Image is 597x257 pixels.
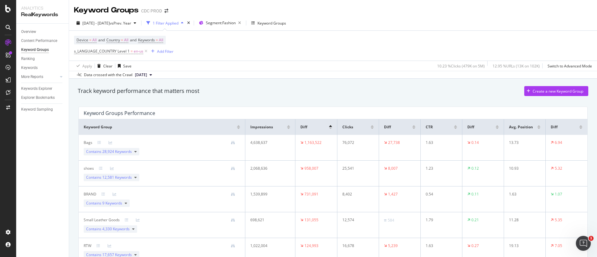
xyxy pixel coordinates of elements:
[82,63,92,69] div: Apply
[509,243,537,249] div: 19.13
[250,140,286,145] div: 4,638,637
[388,243,398,249] div: 5,239
[21,38,64,44] a: Content Performance
[250,191,286,197] div: 1,539,899
[304,217,318,223] div: 131,055
[471,217,479,223] div: 0.21
[21,65,38,71] div: Keywords
[78,87,199,95] div: Track keyword performance that matters most
[551,124,558,130] span: Diff
[138,37,155,43] span: Keywords
[159,36,163,44] span: All
[426,217,454,223] div: 1.79
[250,124,273,130] span: Impressions
[84,191,96,197] div: BRAND
[21,11,64,18] div: RealKeywords
[21,65,64,71] a: Keywords
[84,166,94,171] div: shoes
[21,85,64,92] a: Keywords Explorer
[82,21,110,26] span: [DATE] - [DATE]
[342,124,353,130] span: Clicks
[121,37,123,43] span: =
[342,140,371,145] div: 76,072
[131,48,133,54] span: =
[103,63,113,69] div: Clear
[304,243,318,249] div: 124,993
[471,166,479,171] div: 0.12
[21,85,52,92] div: Keywords Explorer
[257,21,286,26] div: Keyword Groups
[555,191,562,197] div: 1.07
[342,191,371,197] div: 8,402
[164,9,168,13] div: arrow-right-arrow-left
[144,18,186,28] button: 1 Filter Applied
[86,175,132,180] span: Contains
[384,124,391,130] span: Diff
[509,124,533,130] span: Avg. Position
[21,56,64,62] a: Ranking
[426,191,454,197] div: 0.54
[342,217,371,223] div: 12,574
[548,63,592,69] div: Switch to Advanced Mode
[21,94,64,101] a: Explorer Bookmarks
[21,56,35,62] div: Ranking
[102,149,132,154] span: 28,924 Keywords
[74,5,139,16] div: Keyword Groups
[21,106,53,113] div: Keyword Sampling
[86,226,130,232] span: Contains
[84,124,112,130] span: Keyword Group
[304,140,322,145] div: 1,163,522
[471,243,479,249] div: 0.27
[98,37,105,43] span: and
[115,61,132,71] button: Save
[467,124,474,130] span: Diff
[84,140,92,145] div: Bags
[555,217,562,223] div: 5.35
[132,71,155,79] button: [DATE]
[86,200,122,206] span: Contains
[555,243,562,249] div: 7.05
[123,63,132,69] div: Save
[21,29,64,35] a: Overview
[130,37,137,43] span: and
[21,47,49,53] div: Keyword Groups
[437,63,485,69] div: 10.23 % Clicks ( 479K on 5M )
[106,37,120,43] span: Country
[102,200,122,206] span: 9 Keywords
[21,38,57,44] div: Content Performance
[388,218,394,223] div: 584
[21,5,64,11] div: Analytics
[509,217,537,223] div: 11.28
[21,47,64,53] a: Keyword Groups
[509,191,537,197] div: 1.63
[206,20,236,25] span: Segment: Fashion
[153,21,178,26] div: 1 Filter Applied
[74,48,130,54] span: s_LANGUAGE_COUNTRY Level 1
[92,36,97,44] span: All
[426,243,454,249] div: 1.63
[86,149,132,154] span: Contains
[157,49,174,54] div: Add Filter
[426,166,454,171] div: 1.23
[388,191,398,197] div: 1,427
[524,86,588,96] button: Create a new Keyword Group
[156,37,158,43] span: =
[197,18,243,28] button: Segment:Fashion
[304,191,318,197] div: 731,091
[250,166,286,171] div: 2,068,636
[149,48,174,55] button: Add Filter
[471,191,479,197] div: 0.11
[21,94,55,101] div: Explorer Bookmarks
[342,166,371,171] div: 25,541
[76,37,88,43] span: Device
[89,37,91,43] span: =
[134,47,143,56] span: en-us
[426,140,454,145] div: 1.63
[74,61,92,71] button: Apply
[533,89,583,94] div: Create a new Keyword Group
[545,61,592,71] button: Switch to Advanced Mode
[388,166,398,171] div: 8,007
[21,74,58,80] a: More Reports
[95,61,113,71] button: Clear
[426,124,433,130] span: CTR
